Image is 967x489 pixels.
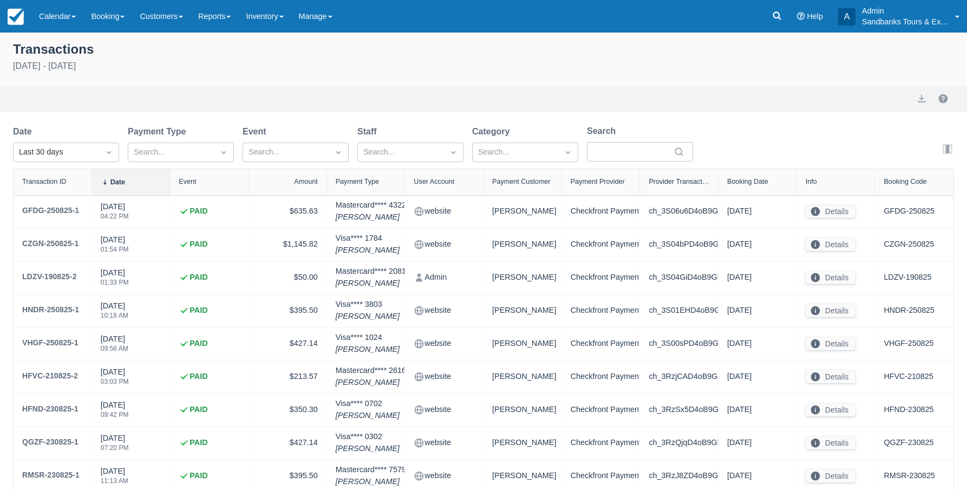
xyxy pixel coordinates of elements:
[414,303,474,318] div: website
[257,468,318,484] div: $395.50
[414,204,474,219] div: website
[101,366,129,391] div: [DATE]
[190,470,207,482] strong: PAID
[101,300,128,325] div: [DATE]
[492,303,553,318] div: [PERSON_NAME]
[336,443,400,455] em: [PERSON_NAME]
[336,278,406,289] em: [PERSON_NAME]
[727,435,788,451] div: [DATE]
[563,147,573,158] span: Dropdown icon
[22,468,80,481] div: RMSR-230825-1
[294,178,317,185] div: Amount
[649,435,709,451] div: ch_3RzQjqD4oB9Gbrmp0KEIp6mr
[884,338,933,350] a: VHGF-250825
[22,303,79,318] a: HNDR-250825-1
[727,204,788,219] div: [DATE]
[649,178,709,185] div: Provider Transaction
[22,336,79,349] div: VHGF-250825-1
[414,435,474,451] div: website
[414,369,474,384] div: website
[806,238,855,251] button: Details
[414,237,474,252] div: website
[190,239,207,250] strong: PAID
[806,436,855,449] button: Details
[257,270,318,285] div: $50.00
[22,303,79,316] div: HNDR-250825-1
[333,147,344,158] span: Dropdown icon
[492,270,553,285] div: [PERSON_NAME]
[414,270,474,285] div: Admin
[807,12,823,21] span: Help
[190,272,207,284] strong: PAID
[101,234,129,259] div: [DATE]
[571,237,631,252] div: Checkfront Payments
[22,369,78,382] div: HFVC-210825-2
[571,178,625,185] div: Payment Provider
[806,304,855,317] button: Details
[243,125,271,138] label: Event
[884,404,933,416] a: HFND-230825
[336,377,406,389] em: [PERSON_NAME]
[22,270,77,283] div: LDZV-190825-2
[101,333,128,358] div: [DATE]
[110,178,125,186] div: Date
[492,369,553,384] div: [PERSON_NAME]
[22,270,77,285] a: LDZV-190825-2
[190,205,207,217] strong: PAID
[257,369,318,384] div: $213.57
[257,435,318,451] div: $427.14
[257,336,318,351] div: $427.14
[806,370,855,383] button: Details
[336,410,400,422] em: [PERSON_NAME]
[103,147,114,158] span: Dropdown icon
[190,404,207,416] strong: PAID
[336,476,406,488] em: [PERSON_NAME]
[336,344,400,356] em: [PERSON_NAME]
[357,125,381,138] label: Staff
[190,437,207,449] strong: PAID
[22,237,79,252] a: CZGN-250825-1
[884,272,931,284] a: LDZV-190825
[336,311,400,323] em: [PERSON_NAME]
[571,435,631,451] div: Checkfront Payments
[727,178,768,185] div: Booking Date
[492,237,553,252] div: [PERSON_NAME]
[727,237,788,252] div: [DATE]
[492,435,553,451] div: [PERSON_NAME]
[727,369,788,384] div: [DATE]
[806,178,817,185] div: Info
[190,305,207,317] strong: PAID
[8,9,24,25] img: checkfront-main-nav-mini-logo.png
[649,237,709,252] div: ch_3S04bPD4oB9Gbrmp102anHGx
[22,435,79,451] a: QGZF-230825-1
[571,303,631,318] div: Checkfront Payments
[838,8,855,25] div: A
[22,237,79,250] div: CZGN-250825-1
[448,147,459,158] span: Dropdown icon
[22,336,79,351] a: VHGF-250825-1
[727,336,788,351] div: [DATE]
[649,468,709,484] div: ch_3RzJ8ZD4oB9Gbrmp2ifbU1A7
[101,400,129,424] div: [DATE]
[218,147,229,158] span: Dropdown icon
[257,402,318,417] div: $350.30
[101,279,129,286] div: 01:33 PM
[101,246,129,253] div: 01:54 PM
[797,12,805,20] i: Help
[336,211,406,223] em: [PERSON_NAME]
[22,204,79,219] a: GFDG-250825-1
[128,125,190,138] label: Payment Type
[587,125,620,138] label: Search
[414,402,474,417] div: website
[190,338,207,350] strong: PAID
[649,336,709,351] div: ch_3S00sPD4oB9Gbrmp0eQEKlwG
[22,178,66,185] div: Transaction ID
[492,468,553,484] div: [PERSON_NAME]
[915,92,928,105] button: export
[571,270,631,285] div: Checkfront Payments
[336,244,400,256] em: [PERSON_NAME]
[727,468,788,484] div: [DATE]
[101,345,128,352] div: 09:56 AM
[336,200,406,223] div: Mastercard **** 4322
[101,433,129,458] div: [DATE]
